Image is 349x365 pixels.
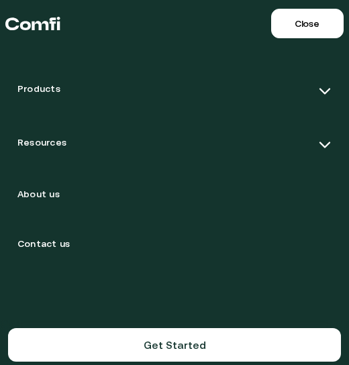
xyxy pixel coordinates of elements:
button: Close [271,9,344,38]
img: arrow [318,85,332,98]
span: Contact us [17,238,70,254]
img: arrow [318,138,332,152]
a: Get Started [8,328,341,362]
span: Resources [17,137,66,153]
a: Return to the top of the Comfi home page [5,3,60,44]
span: Products [17,83,60,99]
button: Get Started [144,339,206,351]
span: Close [295,18,319,29]
span: About us [17,189,60,205]
a: About us [7,174,342,219]
a: Contact us [7,224,342,268]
